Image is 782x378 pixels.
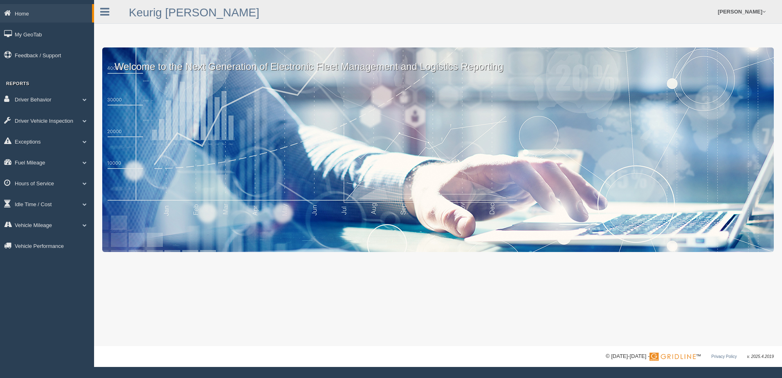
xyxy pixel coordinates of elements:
div: © [DATE]-[DATE] - ™ [606,352,774,361]
a: Privacy Policy [711,354,737,359]
img: Gridline [649,353,696,361]
p: Welcome to the Next Generation of Electronic Fleet Management and Logistics Reporting [102,47,774,74]
span: v. 2025.4.2019 [747,354,774,359]
a: Keurig [PERSON_NAME] [129,6,259,19]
